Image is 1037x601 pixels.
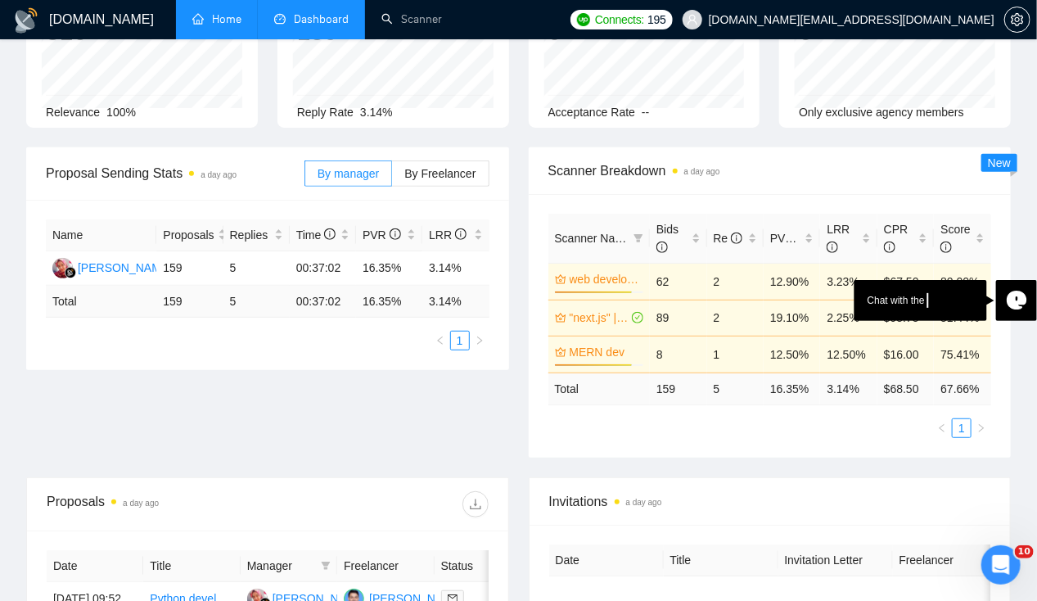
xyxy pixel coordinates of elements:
button: left [932,418,952,438]
th: Freelancer [893,545,1008,576]
span: LRR [429,228,467,242]
li: 1 [450,331,470,350]
span: filter [630,226,647,251]
td: 62 [650,263,706,300]
td: 89 [650,300,706,336]
td: 19.10% [764,300,820,336]
span: setting [1005,13,1030,26]
span: info-circle [940,242,952,253]
td: 1 [707,336,764,373]
time: a day ago [123,499,159,508]
td: 3.14 % [422,286,489,318]
span: LRR [827,223,850,254]
span: New [988,156,1011,169]
time: a day ago [684,167,720,176]
th: Proposals [156,219,223,251]
span: Only exclusive agency members [799,106,964,119]
td: 8 [650,336,706,373]
span: right [475,336,485,346]
td: 5 [223,286,290,318]
td: 12.90% [764,263,820,300]
td: 16.35 % [356,286,422,318]
th: Date [47,550,143,582]
button: setting [1004,7,1030,33]
span: check-circle [632,312,643,323]
th: Name [46,219,156,251]
td: 67.66 % [934,373,991,404]
span: info-circle [324,228,336,240]
span: PVR [363,228,401,242]
span: -- [642,106,649,119]
th: Title [143,550,240,582]
img: DP [52,258,73,278]
td: $67.50 [877,263,934,300]
span: Dashboard [294,12,349,26]
td: 3.14 % [820,373,877,404]
span: Score [940,223,971,254]
th: Manager [241,550,337,582]
td: $16.00 [877,336,934,373]
img: logo [13,7,39,34]
td: 2.25% [820,300,877,336]
span: left [435,336,445,346]
span: Scanner Name [555,232,631,245]
span: By Freelancer [404,167,476,180]
div: Proposals [47,491,268,517]
a: setting [1004,13,1030,26]
li: Previous Page [431,331,450,350]
span: Scanner Breakdown [548,160,992,181]
th: Date [549,545,664,576]
span: dashboard [274,13,286,25]
button: left [431,331,450,350]
a: "next.js" | "next js [570,309,629,327]
th: Freelancer [337,550,434,582]
img: gigradar-bm.png [65,267,76,278]
td: Total [46,286,156,318]
span: Proposal Sending Stats [46,163,304,183]
span: crown [555,273,566,285]
div: [PERSON_NAME] [78,259,172,277]
span: user [687,14,698,25]
li: Previous Page [932,418,952,438]
iframe: Intercom live chat [981,545,1021,585]
img: upwork-logo.png [577,13,590,26]
span: info-circle [656,242,668,253]
button: right [470,331,489,350]
td: 16.35% [356,251,422,286]
span: info-circle [455,228,467,240]
td: 159 [650,373,706,404]
span: Connects: [595,11,644,29]
span: crown [555,312,566,323]
span: download [463,498,488,511]
td: 00:37:02 [290,286,356,318]
td: 2 [707,300,764,336]
span: info-circle [390,228,401,240]
a: 1 [953,419,971,437]
td: 16.35 % [764,373,820,404]
span: info-circle [731,233,742,244]
a: homeHome [192,12,241,26]
span: filter [321,561,331,571]
time: a day ago [201,170,237,179]
span: 3.14% [360,106,393,119]
li: 1 [952,418,972,438]
span: Acceptance Rate [548,106,636,119]
span: Status [441,557,508,575]
span: filter [633,233,643,243]
time: a day ago [626,498,662,507]
span: CPR [884,223,909,254]
span: info-circle [884,242,895,253]
span: Reply Rate [297,106,354,119]
span: info-circle [827,242,838,253]
th: Replies [223,219,290,251]
td: 75.41% [934,336,991,373]
th: Title [664,545,778,576]
button: right [972,418,991,438]
span: 100% [106,106,136,119]
td: 5 [707,373,764,404]
span: right [976,423,986,433]
span: Proposals [163,226,214,244]
span: Re [714,232,743,245]
span: 195 [647,11,665,29]
td: 159 [156,286,223,318]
